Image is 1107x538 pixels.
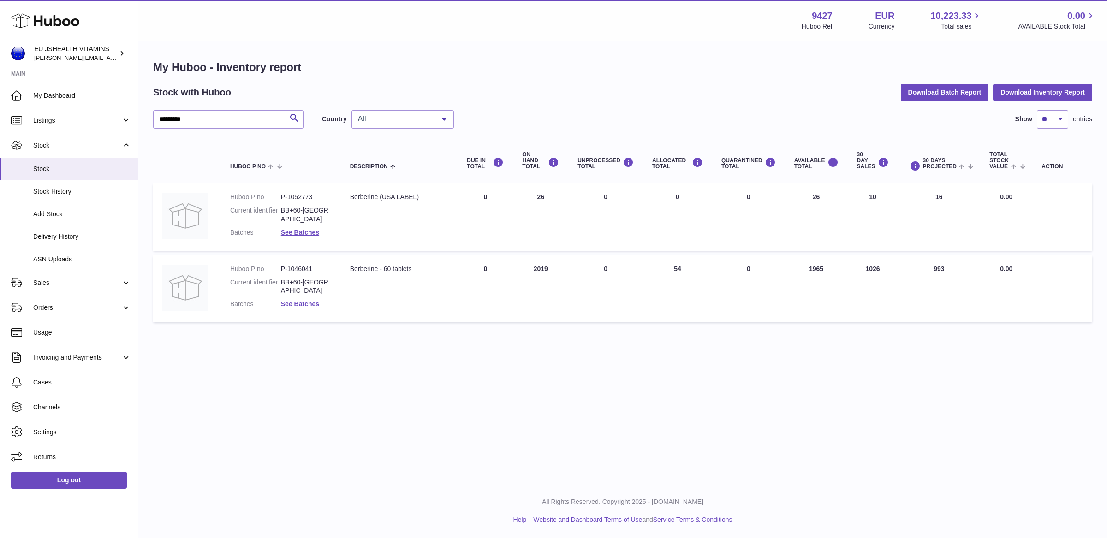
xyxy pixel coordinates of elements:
[653,516,732,523] a: Service Terms & Conditions
[281,300,319,307] a: See Batches
[33,255,131,264] span: ASN Uploads
[33,428,131,437] span: Settings
[721,157,776,170] div: QUARANTINED Total
[1018,10,1096,31] a: 0.00 AVAILABLE Stock Total
[568,255,643,323] td: 0
[281,193,332,201] dd: P-1052773
[1000,193,1012,201] span: 0.00
[1000,265,1012,272] span: 0.00
[848,255,898,323] td: 1026
[33,187,131,196] span: Stock History
[153,60,1092,75] h1: My Huboo - Inventory report
[322,115,347,124] label: Country
[33,116,121,125] span: Listings
[1067,10,1085,22] span: 0.00
[869,22,895,31] div: Currency
[901,84,989,101] button: Download Batch Report
[33,165,131,173] span: Stock
[33,141,121,150] span: Stock
[898,255,981,323] td: 993
[993,84,1092,101] button: Download Inventory Report
[34,45,117,62] div: EU JSHEALTH VITAMINS
[146,497,1100,506] p: All Rights Reserved. Copyright 2025 - [DOMAIN_NAME]
[747,265,750,272] span: 0
[930,10,982,31] a: 10,223.33 Total sales
[153,86,231,99] h2: Stock with Huboo
[33,328,131,337] span: Usage
[577,157,634,170] div: UNPROCESSED Total
[162,193,208,239] img: product image
[530,515,732,524] li: and
[848,183,898,251] td: 10
[1015,115,1032,124] label: Show
[33,378,131,387] span: Cases
[281,229,319,236] a: See Batches
[467,157,504,170] div: DUE IN TOTAL
[652,157,703,170] div: ALLOCATED Total
[785,183,848,251] td: 26
[1073,115,1092,124] span: entries
[33,232,131,241] span: Delivery History
[568,183,643,251] td: 0
[33,91,131,100] span: My Dashboard
[230,278,281,296] dt: Current identifier
[857,152,889,170] div: 30 DAY SALES
[458,255,513,323] td: 0
[941,22,982,31] span: Total sales
[802,22,833,31] div: Huboo Ref
[33,210,131,219] span: Add Stock
[513,255,568,323] td: 2019
[923,158,957,170] span: 30 DAYS PROJECTED
[281,265,332,273] dd: P-1046041
[350,265,449,273] div: Berberine - 60 tablets
[230,228,281,237] dt: Batches
[230,206,281,224] dt: Current identifier
[34,54,185,61] span: [PERSON_NAME][EMAIL_ADDRESS][DOMAIN_NAME]
[458,183,513,251] td: 0
[513,183,568,251] td: 26
[989,152,1009,170] span: Total stock value
[898,183,981,251] td: 16
[875,10,894,22] strong: EUR
[230,265,281,273] dt: Huboo P no
[33,303,121,312] span: Orders
[33,403,131,412] span: Channels
[230,193,281,201] dt: Huboo P no
[1018,22,1096,31] span: AVAILABLE Stock Total
[33,278,121,287] span: Sales
[350,193,449,201] div: Berberine (USA LABEL)
[930,10,971,22] span: 10,223.33
[812,10,833,22] strong: 9427
[785,255,848,323] td: 1965
[281,278,332,296] dd: BB+60-[GEOGRAPHIC_DATA]
[522,152,559,170] div: ON HAND Total
[281,206,332,224] dd: BB+60-[GEOGRAPHIC_DATA]
[230,164,266,170] span: Huboo P no
[747,193,750,201] span: 0
[1042,164,1083,170] div: Action
[350,164,388,170] span: Description
[643,183,712,251] td: 0
[356,114,435,124] span: All
[230,300,281,308] dt: Batches
[33,453,131,461] span: Returns
[533,516,642,523] a: Website and Dashboard Terms of Use
[33,353,121,362] span: Invoicing and Payments
[794,157,839,170] div: AVAILABLE Total
[513,516,527,523] a: Help
[162,265,208,311] img: product image
[11,472,127,488] a: Log out
[11,47,25,60] img: laura@jessicasepel.com
[643,255,712,323] td: 54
